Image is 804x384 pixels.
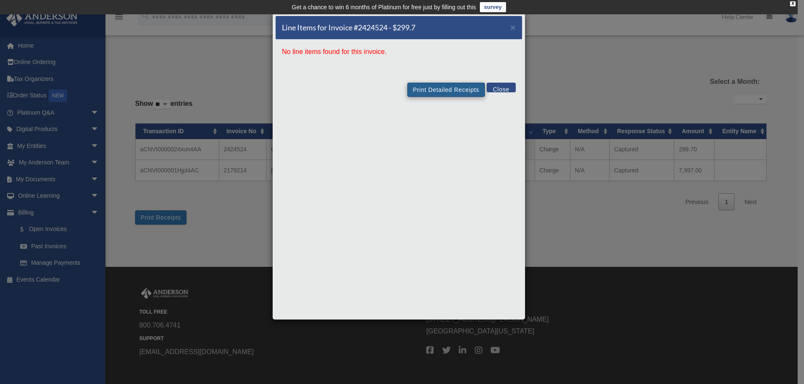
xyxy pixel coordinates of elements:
p: No line items found for this invoice. [282,46,516,58]
button: Close [510,23,516,32]
span: × [510,22,516,32]
div: close [790,1,796,6]
button: Print Detailed Receipts [407,83,485,97]
div: Get a chance to win 6 months of Platinum for free just by filling out this [292,2,476,12]
button: Close [487,83,516,92]
a: survey [480,2,506,12]
h5: Line Items for Invoice #2424524 - $299.7 [282,22,415,33]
